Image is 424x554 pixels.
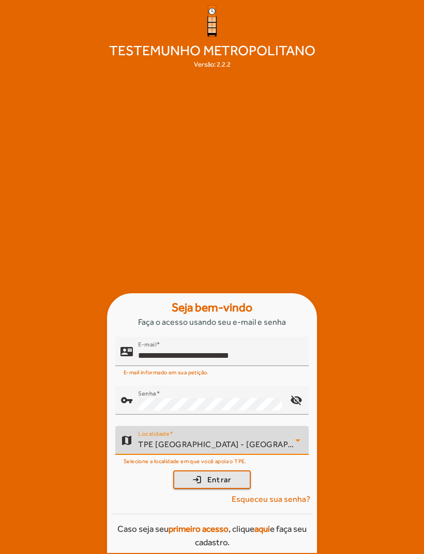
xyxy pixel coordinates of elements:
[138,316,286,328] span: Faça o acesso usando seu e-mail e senha
[105,41,320,59] span: Testemunho Metropolitano
[284,388,309,413] mat-icon: visibility_off
[172,298,252,316] strong: Seja bem-vindo
[120,434,133,447] mat-icon: map
[138,341,156,348] mat-label: E-mail
[111,523,313,549] div: Caso seja seu , clique e faça seu cadastro.
[120,394,133,406] mat-icon: vpn_key
[138,430,170,437] mat-label: Localidade
[194,59,231,70] div: Versão: 2.2.2
[169,524,229,534] strong: primeiro acesso
[120,345,133,358] mat-icon: contact_mail
[124,366,209,377] mat-hint: E-mail informado em sua petição.
[138,390,156,397] mat-label: Senha
[254,524,270,534] strong: aqui
[232,493,310,505] span: Esqueceu sua senha?
[138,439,330,449] span: TPE [GEOGRAPHIC_DATA] - [GEOGRAPHIC_DATA]
[207,474,232,486] span: Entrar
[124,455,247,466] mat-hint: Selecione a localidade em que você apoia o TPE.
[173,470,251,489] button: Entrar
